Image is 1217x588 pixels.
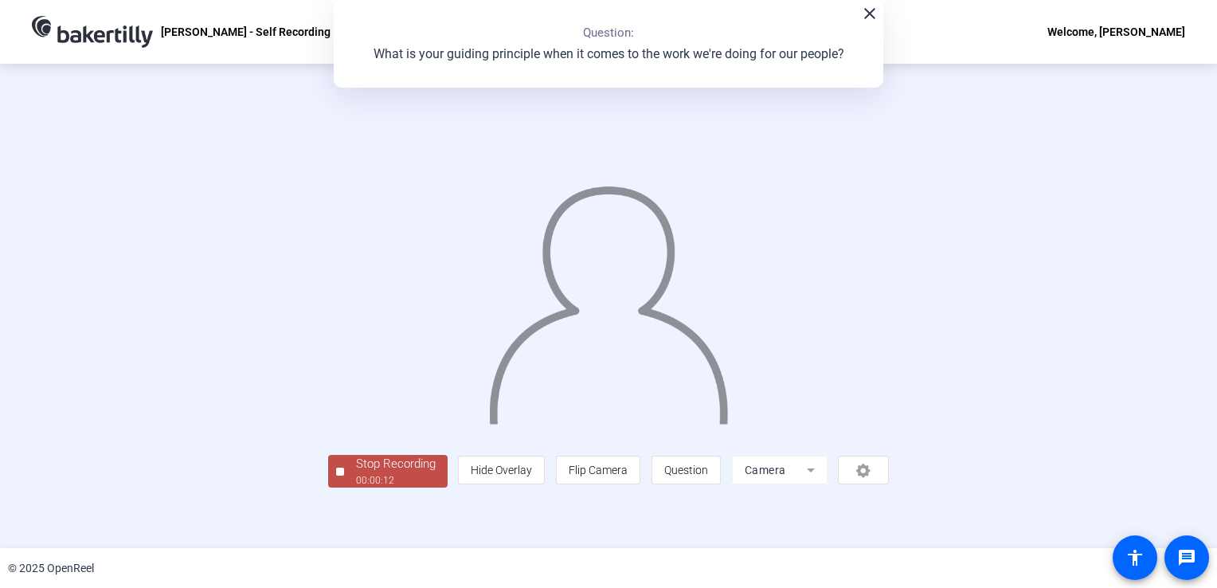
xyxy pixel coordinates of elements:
[356,473,436,488] div: 00:00:12
[1125,548,1145,567] mat-icon: accessibility
[356,455,436,473] div: Stop Recording
[161,22,331,41] p: [PERSON_NAME] - Self Recording
[8,560,94,577] div: © 2025 OpenReel
[1047,22,1185,41] div: Welcome, [PERSON_NAME]
[556,456,640,484] button: Flip Camera
[458,456,545,484] button: Hide Overlay
[583,24,634,42] p: Question:
[1177,548,1196,567] mat-icon: message
[569,464,628,476] span: Flip Camera
[487,172,730,425] img: overlay
[328,455,448,488] button: Stop Recording00:00:12
[652,456,721,484] button: Question
[664,464,708,476] span: Question
[471,464,532,476] span: Hide Overlay
[860,4,879,23] mat-icon: close
[32,16,153,48] img: OpenReel logo
[374,45,844,64] p: What is your guiding principle when it comes to the work we're doing for our people?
